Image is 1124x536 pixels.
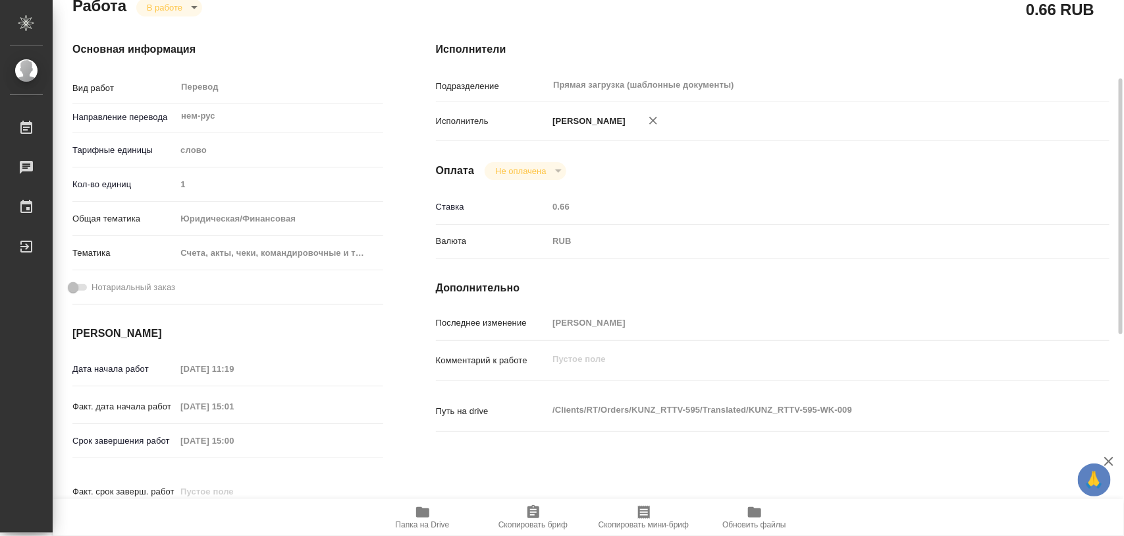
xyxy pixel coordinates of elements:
[72,247,176,260] p: Тематика
[548,115,626,128] p: [PERSON_NAME]
[436,235,549,248] p: Валюта
[599,520,689,529] span: Скопировать мини-бриф
[72,485,176,498] p: Факт. срок заверш. работ
[176,242,383,264] div: Счета, акты, чеки, командировочные и таможенные документы
[72,42,383,57] h4: Основная информация
[639,106,668,135] button: Удалить исполнителя
[72,326,383,342] h4: [PERSON_NAME]
[589,499,699,536] button: Скопировать мини-бриф
[396,520,450,529] span: Папка на Drive
[176,482,291,501] input: Пустое поле
[92,281,175,294] span: Нотариальный заказ
[176,139,383,162] div: слово
[436,115,549,128] p: Исполнитель
[72,212,176,225] p: Общая тематика
[485,162,566,180] div: В работе
[72,434,176,448] p: Срок завершения работ
[176,175,383,194] input: Пустое поле
[436,280,1110,296] h4: Дополнительно
[72,363,176,376] p: Дата начала работ
[498,520,568,529] span: Скопировать бриф
[436,405,549,418] p: Путь на drive
[722,520,786,529] span: Обновить файлы
[176,397,291,416] input: Пустое поле
[176,359,291,378] input: Пустое поле
[436,200,549,214] p: Ставка
[1083,466,1106,494] span: 🙏
[72,82,176,95] p: Вид работ
[436,354,549,367] p: Комментарий к работе
[548,399,1053,421] textarea: /Clients/RT/Orders/KUNZ_RTTV-595/Translated/KUNZ_RTTV-595-WK-009
[436,42,1110,57] h4: Исполнители
[436,163,475,179] h4: Оплата
[72,111,176,124] p: Направление перевода
[478,499,589,536] button: Скопировать бриф
[367,499,478,536] button: Папка на Drive
[176,208,383,230] div: Юридическая/Финансовая
[72,178,176,191] p: Кол-во единиц
[548,230,1053,253] div: RUB
[436,316,549,330] p: Последнее изменение
[699,499,810,536] button: Обновить файлы
[1078,463,1111,496] button: 🙏
[72,144,176,157] p: Тарифные единицы
[176,431,291,450] input: Пустое поле
[548,197,1053,216] input: Пустое поле
[436,80,549,93] p: Подразделение
[548,313,1053,332] input: Пустое поле
[491,165,550,177] button: Не оплачена
[143,2,186,13] button: В работе
[72,400,176,413] p: Факт. дата начала работ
